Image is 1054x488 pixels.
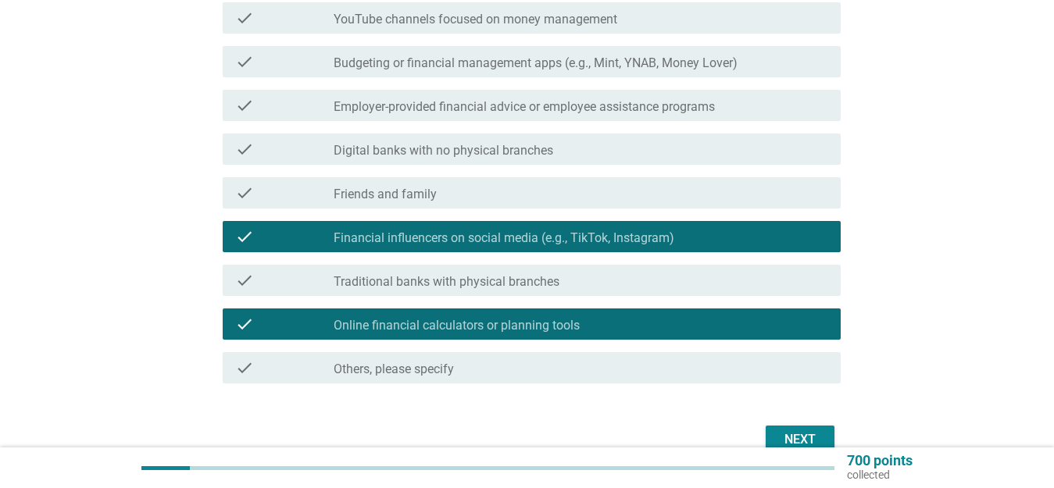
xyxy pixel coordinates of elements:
[235,183,254,202] i: check
[334,274,559,290] label: Traditional banks with physical branches
[334,318,580,333] label: Online financial calculators or planning tools
[235,271,254,290] i: check
[235,315,254,333] i: check
[334,143,553,159] label: Digital banks with no physical branches
[334,12,617,27] label: YouTube channels focused on money management
[334,55,738,71] label: Budgeting or financial management apps (e.g., Mint, YNAB, Money Lover)
[334,99,715,115] label: Employer-provided financial advice or employee assistance programs
[334,230,674,246] label: Financial influencers on social media (e.g., TikTok, Instagram)
[235,358,254,377] i: check
[235,52,254,71] i: check
[235,140,254,159] i: check
[235,96,254,115] i: check
[334,187,437,202] label: Friends and family
[235,227,254,246] i: check
[334,362,454,377] label: Others, please specify
[847,454,913,468] p: 700 points
[778,430,822,449] div: Next
[235,9,254,27] i: check
[766,426,834,454] button: Next
[847,468,913,482] p: collected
